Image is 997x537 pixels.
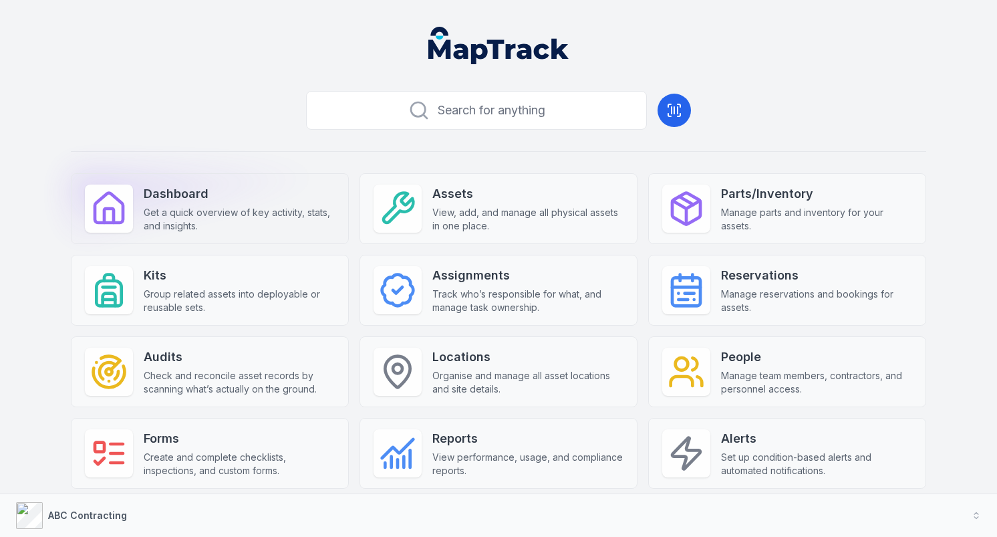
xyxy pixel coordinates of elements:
[721,451,912,477] span: Set up condition-based alerts and automated notifications.
[648,336,926,407] a: PeopleManage team members, contractors, and personnel access.
[71,418,349,489] a: FormsCreate and complete checklists, inspections, and custom forms.
[648,173,926,244] a: Parts/InventoryManage parts and inventory for your assets.
[360,173,637,244] a: AssetsView, add, and manage all physical assets in one place.
[144,206,335,233] span: Get a quick overview of key activity, stats, and insights.
[144,451,335,477] span: Create and complete checklists, inspections, and custom forms.
[71,173,349,244] a: DashboardGet a quick overview of key activity, stats, and insights.
[432,266,623,285] strong: Assignments
[721,429,912,448] strong: Alerts
[144,288,335,314] span: Group related assets into deployable or reusable sets.
[144,429,335,448] strong: Forms
[144,369,335,396] span: Check and reconcile asset records by scanning what’s actually on the ground.
[360,418,637,489] a: ReportsView performance, usage, and compliance reports.
[438,101,545,120] span: Search for anything
[721,206,912,233] span: Manage parts and inventory for your assets.
[144,348,335,366] strong: Audits
[721,185,912,203] strong: Parts/Inventory
[306,91,647,130] button: Search for anything
[144,266,335,285] strong: Kits
[648,255,926,326] a: ReservationsManage reservations and bookings for assets.
[360,255,637,326] a: AssignmentsTrack who’s responsible for what, and manage task ownership.
[407,27,590,64] nav: Global
[721,369,912,396] span: Manage team members, contractors, and personnel access.
[432,288,623,314] span: Track who’s responsible for what, and manage task ownership.
[48,510,127,521] strong: ABC Contracting
[432,185,623,203] strong: Assets
[432,451,623,477] span: View performance, usage, and compliance reports.
[721,266,912,285] strong: Reservations
[721,348,912,366] strong: People
[648,418,926,489] a: AlertsSet up condition-based alerts and automated notifications.
[71,336,349,407] a: AuditsCheck and reconcile asset records by scanning what’s actually on the ground.
[360,336,637,407] a: LocationsOrganise and manage all asset locations and site details.
[432,206,623,233] span: View, add, and manage all physical assets in one place.
[432,429,623,448] strong: Reports
[71,255,349,326] a: KitsGroup related assets into deployable or reusable sets.
[432,369,623,396] span: Organise and manage all asset locations and site details.
[432,348,623,366] strong: Locations
[144,185,335,203] strong: Dashboard
[721,288,912,314] span: Manage reservations and bookings for assets.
